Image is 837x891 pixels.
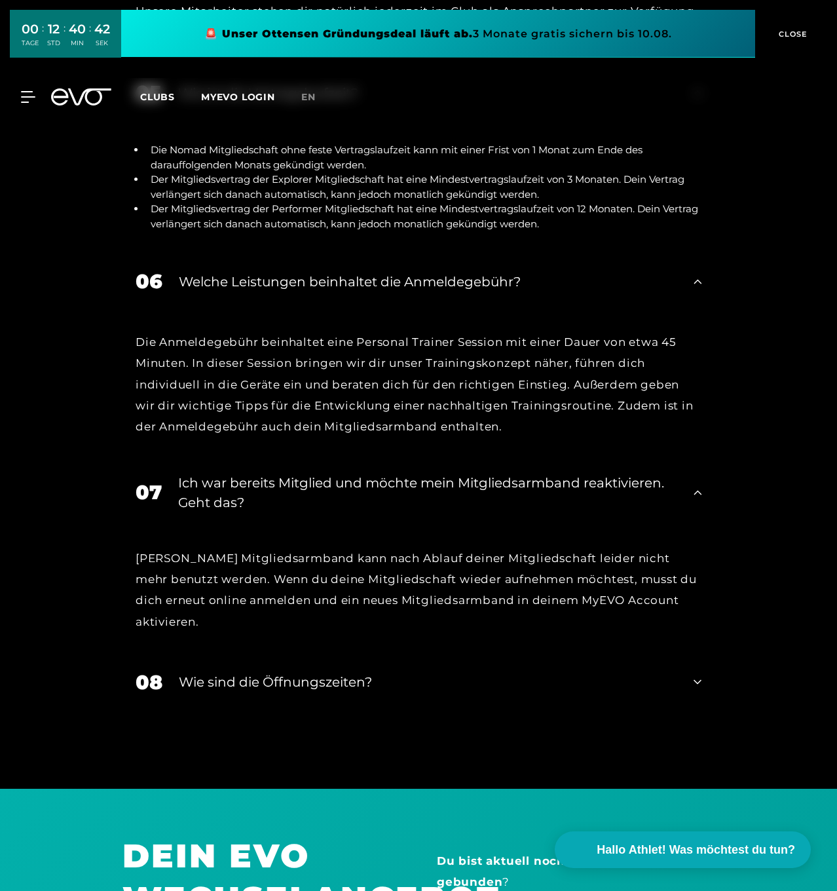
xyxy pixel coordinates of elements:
[145,202,701,231] li: Der Mitgliedsvertrag der Performer Mitgliedschaft hat eine Mindestvertragslaufzeit von 12 Monaten...
[140,90,201,103] a: Clubs
[89,21,91,56] div: :
[437,854,708,888] strong: Du bist aktuell noch an ein anderes Studio gebunden
[301,90,331,105] a: en
[136,332,701,437] div: Die Anmeldegebühr beinhaltet eine Personal Trainer Session mit einer Dauer von etwa 45 Minuten. I...
[140,91,175,103] span: Clubs
[22,39,39,48] div: TAGE
[145,143,701,172] li: Die Nomad Mitgliedschaft ohne feste Vertragslaufzeit kann mit einer Frist von 1 Monat zum Ende de...
[64,21,65,56] div: :
[145,172,701,202] li: Der Mitgliedsvertrag der Explorer Mitgliedschaft hat eine Mindestvertragslaufzeit von 3 Monaten. ...
[69,20,86,39] div: 40
[136,267,162,296] div: 06
[136,548,701,632] div: [PERSON_NAME] Mitgliedsarmband kann nach Ablauf deiner Mitgliedschaft leider nicht mehr benutzt w...
[94,20,110,39] div: 42
[136,478,162,507] div: 07
[201,91,275,103] a: MYEVO LOGIN
[136,668,162,697] div: 08
[69,39,86,48] div: MIN
[555,831,811,868] button: Hallo Athlet! Was möchtest du tun?
[597,841,795,859] span: Hallo Athlet! Was möchtest du tun?
[94,39,110,48] div: SEK
[179,272,677,292] div: Welche Leistungen beinhaltet die Anmeldegebühr?
[775,28,808,40] span: CLOSE
[42,21,44,56] div: :
[179,672,677,692] div: Wie sind die Öffnungszeiten?
[178,473,677,512] div: Ich war bereits Mitglied und möchte mein Mitgliedsarmband reaktivieren. Geht das?
[755,10,827,58] button: CLOSE
[47,20,60,39] div: 12
[47,39,60,48] div: STD
[301,91,316,103] span: en
[22,20,39,39] div: 00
